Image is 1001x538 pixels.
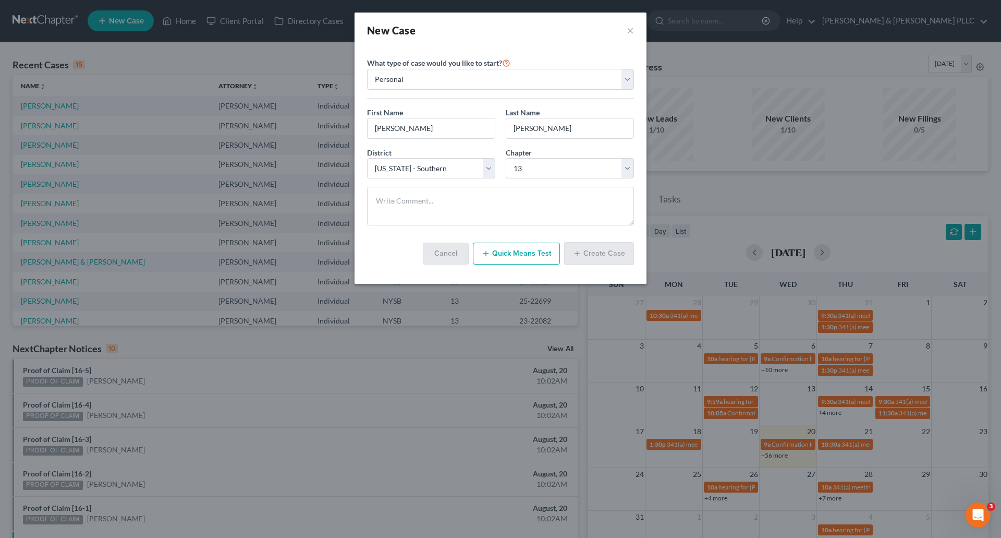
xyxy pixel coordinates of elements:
[564,242,634,265] button: Create Case
[506,118,633,138] input: Enter Last Name
[367,24,416,37] strong: New Case
[987,503,995,511] span: 3
[966,503,991,528] iframe: Intercom live chat
[473,243,560,265] button: Quick Means Test
[367,148,392,157] span: District
[367,108,403,117] span: First Name
[506,108,540,117] span: Last Name
[368,118,495,138] input: Enter First Name
[506,148,532,157] span: Chapter
[423,243,469,265] button: Cancel
[627,23,634,38] button: ×
[367,56,510,69] label: What type of case would you like to start?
